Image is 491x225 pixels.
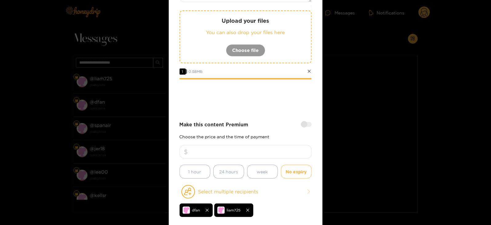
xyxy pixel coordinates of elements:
[247,165,278,179] button: week
[180,185,312,199] button: Select multiple recipients
[192,207,200,214] span: dfan
[192,17,299,24] p: Upload your files
[226,44,265,57] button: Choose file
[281,165,312,179] button: No expiry
[192,29,299,36] p: You can also drop your files here
[257,168,268,175] span: week
[183,207,190,214] img: no-avatar.png
[180,165,210,179] button: 1 hour
[188,168,201,175] span: 1 hour
[189,69,203,73] span: 0.58 MB
[219,168,238,175] span: 24 hours
[180,134,312,139] p: Choose the price and the time of payment
[180,121,248,128] strong: Make this content Premium
[227,207,241,214] span: liam725
[217,207,225,214] img: no-avatar.png
[286,168,307,175] span: No expiry
[180,69,186,75] span: 1
[213,165,244,179] button: 24 hours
